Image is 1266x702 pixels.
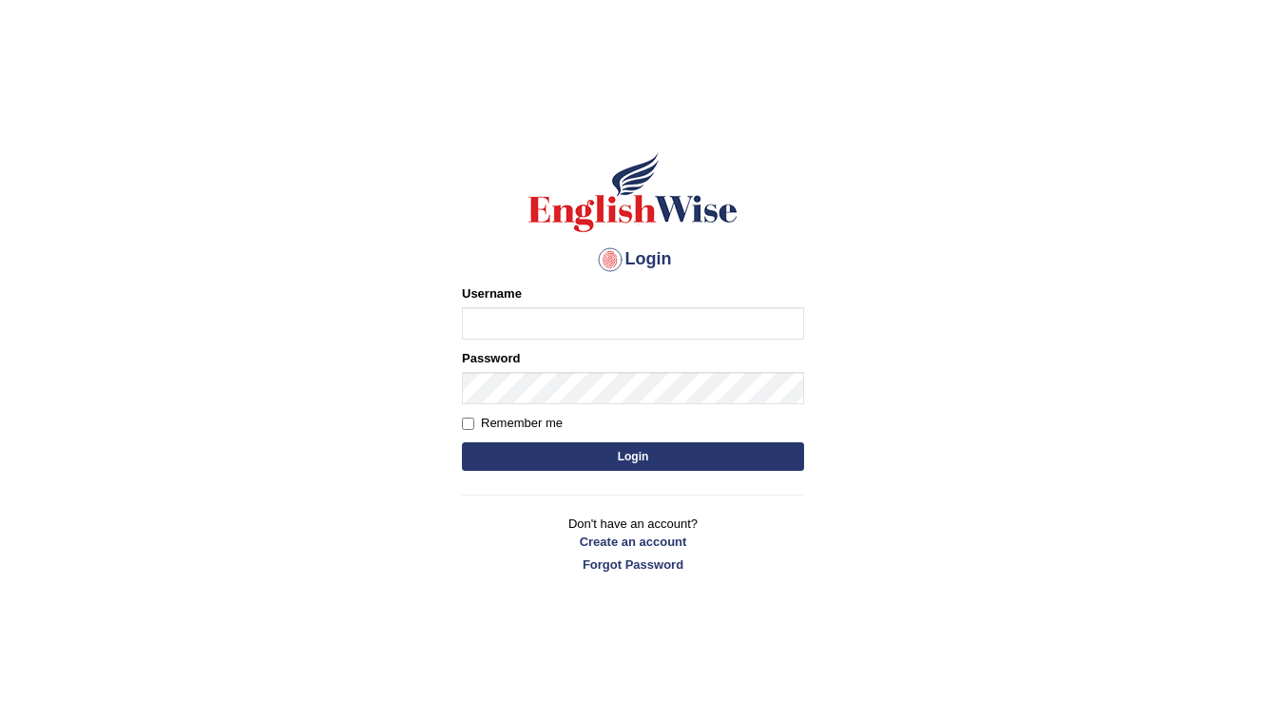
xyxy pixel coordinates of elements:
h4: Login [462,244,804,275]
a: Create an account [462,533,804,551]
a: Forgot Password [462,556,804,574]
img: Logo of English Wise sign in for intelligent practice with AI [525,149,741,235]
p: Don't have an account? [462,515,804,574]
button: Login [462,442,804,471]
label: Remember me [462,414,563,433]
label: Password [462,349,520,367]
input: Remember me [462,418,474,430]
label: Username [462,284,522,302]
